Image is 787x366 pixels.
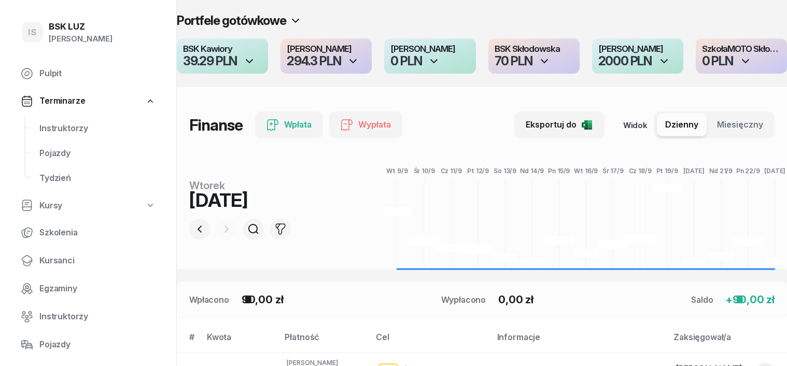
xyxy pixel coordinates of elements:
[183,55,237,67] div: 39.29 PLN
[177,330,201,353] th: #
[39,147,156,160] span: Pojazdy
[39,67,156,80] span: Pulpit
[488,38,580,74] button: BSK Skłodowska70 PLN
[387,167,408,175] tspan: Wt 9/9
[764,167,785,175] tspan: [DATE]
[521,167,544,175] tspan: Nd 14/9
[177,38,268,74] button: BSK Kawiory39.29 PLN
[189,116,243,134] h1: Finanse
[656,167,678,175] tspan: Pt 19/9
[31,116,164,141] a: Instruktorzy
[592,38,683,74] button: [PERSON_NAME]2000 PLN
[526,118,593,132] div: Eksportuj do
[717,118,763,132] span: Miesięczny
[384,38,475,74] button: [PERSON_NAME]0 PLN
[598,55,652,67] div: 2000 PLN
[39,122,156,135] span: Instruktorzy
[657,114,707,136] button: Dzienny
[39,282,156,295] span: Egzaminy
[183,45,262,54] h4: BSK Kawiory
[494,167,516,175] tspan: So 13/9
[201,330,279,353] th: Kwota
[598,45,677,54] h4: [PERSON_NAME]
[495,45,573,54] h4: BSK Skłodowska
[39,226,156,240] span: Szkolenia
[341,118,391,132] div: Wypłata
[177,12,286,29] h2: Portfele gotówkowe
[370,330,490,353] th: Cel
[390,45,469,54] h4: [PERSON_NAME]
[39,338,156,351] span: Pojazdy
[683,167,705,175] tspan: [DATE]
[12,194,164,218] a: Kursy
[725,293,733,306] span: +
[441,167,462,175] tspan: Cz 11/9
[287,45,366,54] h4: [PERSON_NAME]
[31,141,164,166] a: Pojazdy
[12,332,164,357] a: Pojazdy
[266,118,312,132] div: Wpłata
[667,330,787,353] th: Zaksięgował/a
[189,180,318,191] div: wtorek
[278,330,370,353] th: Płatność
[28,28,36,37] span: IS
[255,111,323,138] button: Wpłata
[602,166,624,175] tspan: Śr 17/9
[189,191,318,209] div: [DATE]
[39,199,62,213] span: Kursy
[691,293,713,306] div: Saldo
[549,167,570,175] tspan: Pn 15/9
[39,310,156,323] span: Instruktorzy
[39,254,156,268] span: Kursanci
[280,38,372,74] button: [PERSON_NAME]294.3 PLN
[514,111,605,138] button: Eksportuj do
[702,45,781,54] h4: SzkołaMOTO Skłodowska
[491,330,668,353] th: Informacje
[39,172,156,185] span: Tydzień
[495,55,532,67] div: 70 PLN
[287,55,341,67] div: 294.3 PLN
[49,22,113,31] div: BSK LUZ
[467,167,489,175] tspan: Pt 12/9
[12,220,164,245] a: Szkolenia
[702,55,733,67] div: 0 PLN
[49,32,113,46] div: [PERSON_NAME]
[709,114,771,136] button: Miesięczny
[12,61,164,86] a: Pulpit
[12,304,164,329] a: Instruktorzy
[736,167,760,175] tspan: Pn 22/9
[629,167,652,175] tspan: Cz 18/9
[665,118,698,132] span: Dzienny
[574,167,598,175] tspan: Wt 16/9
[12,276,164,301] a: Egzaminy
[709,167,733,175] tspan: Nd 21/9
[31,166,164,191] a: Tydzień
[441,293,486,306] div: Wypłacono
[414,166,435,175] tspan: Śr 10/9
[329,111,402,138] button: Wypłata
[39,94,85,108] span: Terminarze
[189,293,229,306] div: Wpłacono
[696,38,787,74] button: SzkołaMOTO Skłodowska0 PLN
[390,55,421,67] div: 0 PLN
[12,248,164,273] a: Kursanci
[12,89,164,113] a: Terminarze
